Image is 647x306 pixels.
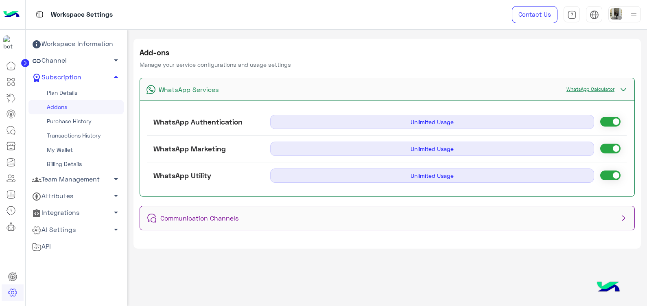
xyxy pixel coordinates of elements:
img: hulul-logo.png [594,273,623,302]
a: Plan Details [28,86,124,100]
a: Attributes [28,188,124,205]
span: arrow_drop_down [111,174,121,184]
a: Transactions History [28,129,124,143]
img: userImage [610,8,622,20]
img: 197426356791770 [3,35,18,50]
a: AI Settings [28,221,124,238]
a: My Wallet [28,143,124,157]
span: arrow_drop_down [111,191,121,201]
a: Team Management [28,171,124,188]
a: Workspace Information [28,36,124,52]
a: Addons [28,100,124,114]
span: arrow_drop_down [111,225,121,234]
a: tab [564,6,580,23]
span: arrow_drop_down [111,55,121,65]
a: Integrations [28,205,124,221]
img: tab [35,9,45,20]
span: arrow_drop_up [111,72,121,82]
a: Channel [28,52,124,69]
a: API [28,238,124,255]
img: Logo [3,6,20,23]
p: Workspace Settings [51,9,113,20]
a: Contact Us [512,6,557,23]
img: tab [567,10,577,20]
span: API [32,241,51,252]
img: profile [629,10,639,20]
span: arrow_drop_down [111,208,121,217]
img: tab [590,10,599,20]
a: Subscription [28,69,124,86]
a: Purchase History [28,114,124,129]
a: Billing Details [28,157,124,171]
